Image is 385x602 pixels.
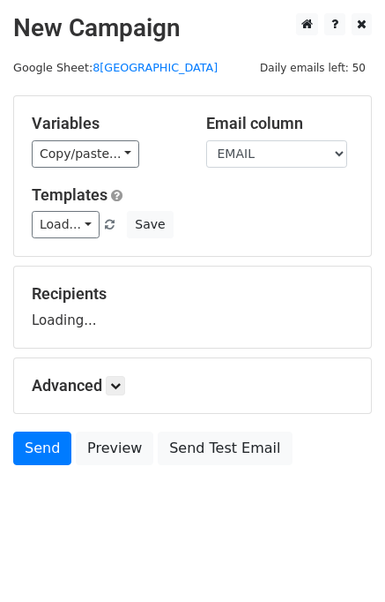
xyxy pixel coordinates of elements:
[254,58,372,78] span: Daily emails left: 50
[32,140,139,168] a: Copy/paste...
[76,432,153,465] a: Preview
[158,432,292,465] a: Send Test Email
[13,13,372,43] h2: New Campaign
[254,61,372,74] a: Daily emails left: 50
[32,284,353,304] h5: Recipients
[206,114,354,133] h5: Email column
[13,432,71,465] a: Send
[32,211,100,238] a: Load...
[32,114,180,133] h5: Variables
[32,376,353,395] h5: Advanced
[32,185,107,204] a: Templates
[127,211,173,238] button: Save
[32,284,353,330] div: Loading...
[93,61,218,74] a: 8[GEOGRAPHIC_DATA]
[13,61,218,74] small: Google Sheet:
